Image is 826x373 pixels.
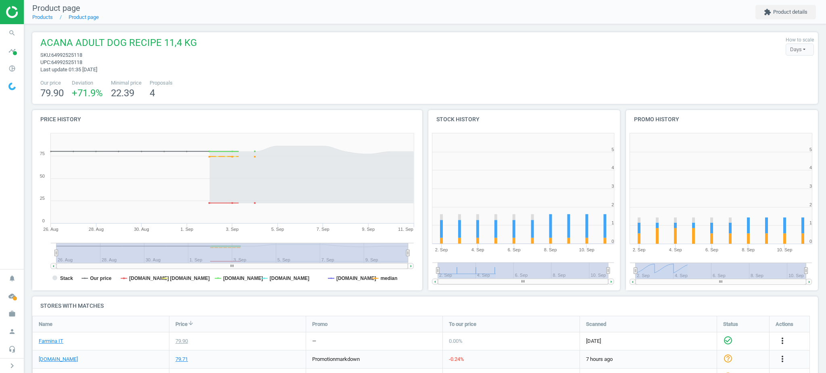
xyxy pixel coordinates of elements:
text: 5 [809,147,812,152]
span: Last update 01:35 [DATE] [40,66,97,73]
h4: Price history [32,110,422,129]
span: 4 [150,87,155,99]
text: 75 [40,151,45,156]
i: help_outline [723,353,733,363]
span: Our price [40,79,64,87]
div: 79.90 [175,338,188,345]
span: Status [723,320,738,327]
tspan: [DOMAIN_NAME] [270,276,310,281]
button: extensionProduct details [755,5,816,19]
tspan: 6. Sep [705,247,718,252]
text: 2 [809,202,812,207]
img: wGWNvw8QSZomAAAAABJRU5ErkJggg== [8,83,16,90]
span: Product page [32,3,80,13]
tspan: [DOMAIN_NAME] [336,276,376,281]
text: 3 [809,184,812,189]
span: 64992525118 [51,52,82,58]
a: [DOMAIN_NAME] [39,356,78,363]
button: more_vert [778,336,787,346]
span: 22.39 [111,87,134,99]
text: 50 [40,174,45,178]
h4: Stores with matches [32,296,818,315]
i: arrow_downward [188,320,194,326]
span: [DATE] [586,338,711,345]
span: ACANA ADULT DOG RECIPE 11,4 KG [40,36,197,52]
tspan: 8. Sep [742,247,755,252]
a: Product page [69,14,99,20]
text: 25 [40,196,45,201]
text: 1 [809,220,812,225]
text: 4 [809,165,812,170]
text: 5 [611,147,614,152]
text: 0 [42,218,45,223]
span: Name [39,320,52,327]
tspan: [DOMAIN_NAME] [223,276,263,281]
img: ajHJNr6hYgQAAAAASUVORK5CYII= [6,6,63,18]
tspan: Our price [90,276,112,281]
text: 0 [809,239,812,244]
span: Price [175,320,188,327]
label: How to scale [786,37,814,44]
span: Actions [776,320,793,327]
i: extension [764,8,771,16]
i: more_vert [778,354,787,364]
i: headset_mic [4,342,20,357]
a: Farmina IT [39,338,63,345]
text: 1 [611,220,614,225]
tspan: 4. Sep [669,247,682,252]
tspan: 7. Sep [317,227,330,232]
span: markdown [336,356,360,362]
span: Promo [312,320,327,327]
i: more_vert [778,336,787,346]
div: 79.71 [175,356,188,363]
tspan: Stack [60,276,73,281]
tspan: 11. Sep [398,227,413,232]
tspan: 9. Sep [362,227,375,232]
span: Proposals [150,79,173,87]
i: person [4,324,20,339]
tspan: 26. Aug [43,227,58,232]
tspan: 10. Sep [777,247,793,252]
text: 2 [611,202,614,207]
span: Minimal price [111,79,142,87]
tspan: 10. Sep [579,247,594,252]
i: check_circle_outline [723,335,733,345]
a: Products [32,14,53,20]
tspan: 2. Sep [435,247,448,252]
text: 4 [611,165,614,170]
div: Days [786,44,814,56]
span: 7 hours ago [586,356,711,363]
tspan: 6. Sep [508,247,521,252]
tspan: 8. Sep [544,247,557,252]
i: search [4,25,20,41]
h4: Stock history [428,110,620,129]
i: timeline [4,43,20,58]
i: pie_chart_outlined [4,61,20,76]
tspan: 4. Sep [471,247,484,252]
i: cloud_done [4,288,20,304]
tspan: median [381,276,398,281]
span: upc : [40,59,51,65]
span: promotion [312,356,336,362]
tspan: [DOMAIN_NAME] [170,276,210,281]
button: chevron_right [2,361,22,371]
span: To our price [449,320,476,327]
span: 0.00 % [449,338,463,344]
i: chevron_right [7,361,17,371]
i: work [4,306,20,321]
i: notifications [4,271,20,286]
tspan: 5. Sep [271,227,284,232]
div: — [312,338,316,345]
span: -0.24 % [449,356,464,362]
tspan: 3. Sep [226,227,239,232]
button: more_vert [778,354,787,365]
h4: Promo history [626,110,818,129]
tspan: [DOMAIN_NAME] [129,276,169,281]
tspan: 1. Sep [181,227,194,232]
tspan: 30. Aug [134,227,149,232]
tspan: 2. Sep [633,247,646,252]
span: Scanned [586,320,606,327]
span: +71.9 % [72,87,103,99]
text: 0 [611,239,614,244]
text: 3 [611,184,614,189]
